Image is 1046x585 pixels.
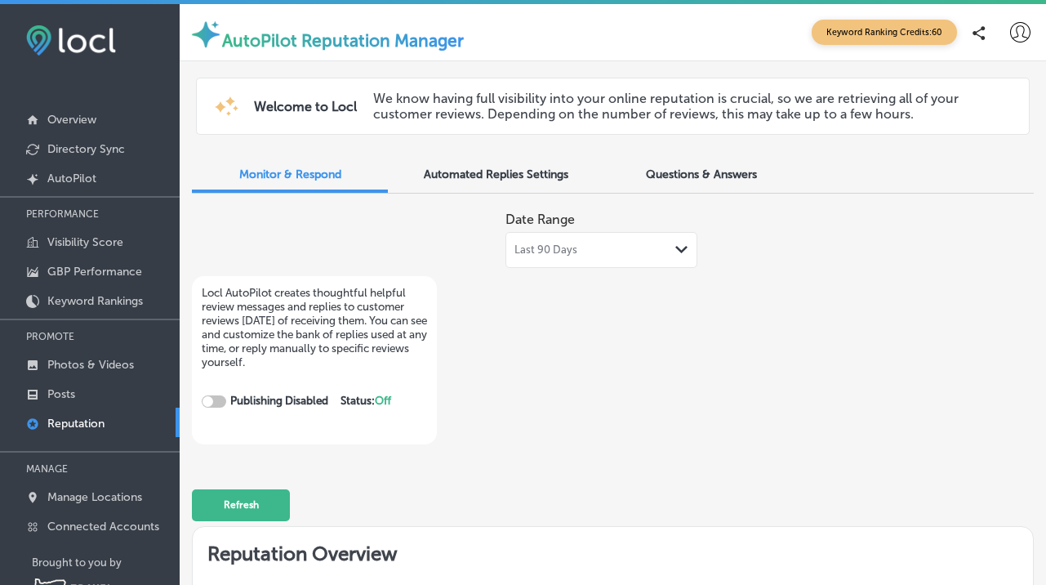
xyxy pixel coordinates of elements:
span: Off [375,394,391,408]
p: Connected Accounts [47,520,159,534]
strong: Publishing Disabled [230,394,328,408]
span: Automated Replies Settings [424,167,568,181]
p: We know having full visibility into your online reputation is crucial, so we are retrieving all o... [373,91,1004,122]
span: Questions & Answers [646,167,757,181]
p: Brought to you by [32,556,180,569]
label: AutoPilot Reputation Manager [222,30,464,51]
p: Photos & Videos [47,358,134,372]
img: autopilot-icon [189,18,222,51]
p: Manage Locations [47,490,142,504]
p: Posts [47,387,75,401]
h2: Reputation Overview [193,527,1033,575]
p: Keyword Rankings [47,294,143,308]
p: GBP Performance [47,265,142,279]
p: Directory Sync [47,142,125,156]
span: Welcome to Locl [254,99,357,114]
p: Reputation [47,417,105,431]
strong: Status: [341,394,391,408]
span: Keyword Ranking Credits: 60 [812,20,957,45]
p: Visibility Score [47,235,123,249]
button: Refresh [192,489,290,521]
label: Date Range [505,212,575,227]
p: Overview [47,113,96,127]
p: Locl AutoPilot creates thoughtful helpful review messages and replies to customer reviews [DATE] ... [202,286,427,369]
span: Monitor & Respond [239,167,341,181]
p: AutoPilot [47,172,96,185]
span: Last 90 Days [514,243,577,257]
img: fda3e92497d09a02dc62c9cd864e3231.png [26,25,116,56]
